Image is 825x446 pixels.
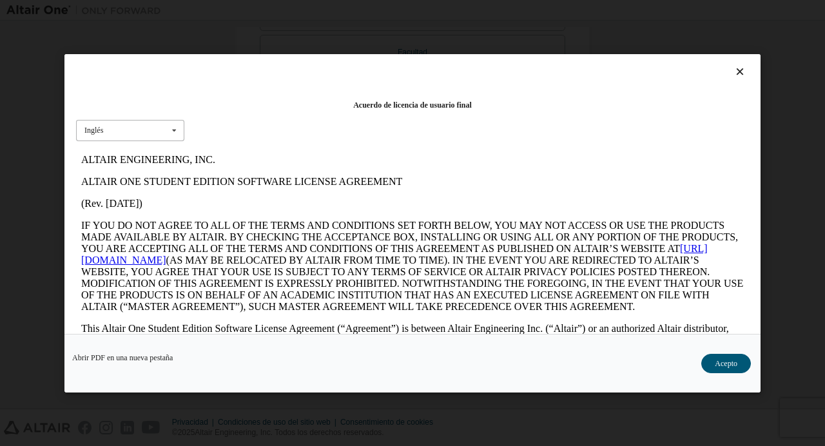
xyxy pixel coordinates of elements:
p: ALTAIR ENGINEERING, INC. [5,5,668,17]
font: Inglés [84,126,103,135]
p: (Rev. [DATE]) [5,49,668,61]
p: IF YOU DO NOT AGREE TO ALL OF THE TERMS AND CONDITIONS SET FORTH BELOW, YOU MAY NOT ACCESS OR USE... [5,71,668,164]
font: Acepto [715,358,737,367]
a: [URL][DOMAIN_NAME] [5,94,632,117]
p: This Altair One Student Edition Software License Agreement (“Agreement”) is between Altair Engine... [5,174,668,220]
p: ALTAIR ONE STUDENT EDITION SOFTWARE LICENSE AGREEMENT [5,27,668,39]
a: Abrir PDF en una nueva pestaña [72,353,173,361]
font: Acuerdo de licencia de usuario final [353,101,472,110]
font: Abrir PDF en una nueva pestaña [72,353,173,362]
button: Acepto [701,353,751,373]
